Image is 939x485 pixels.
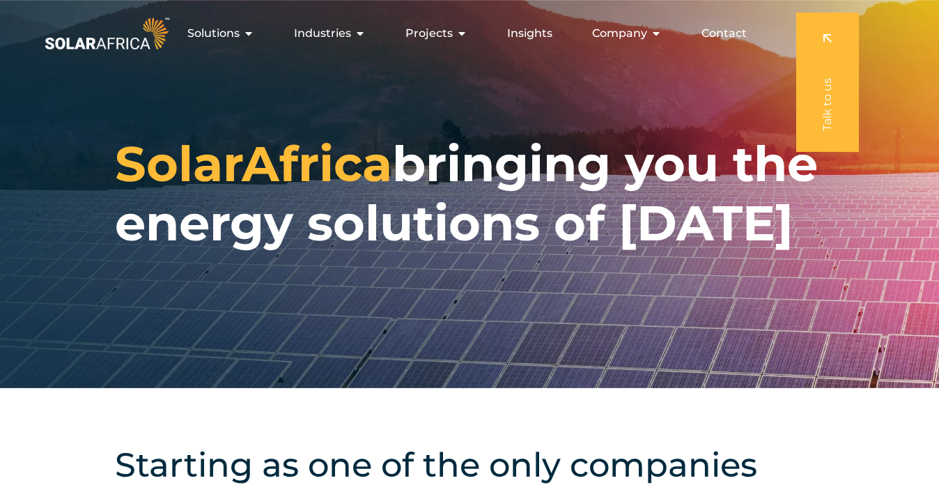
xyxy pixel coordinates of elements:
div: Menu Toggle [172,20,758,47]
span: SolarAfrica [115,134,392,194]
span: Solutions [187,25,240,42]
span: Company [592,25,647,42]
span: Industries [294,25,351,42]
span: Projects [405,25,453,42]
a: Insights [507,25,552,42]
a: Contact [701,25,747,42]
nav: Menu [172,20,758,47]
h1: bringing you the energy solutions of [DATE] [115,134,824,253]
